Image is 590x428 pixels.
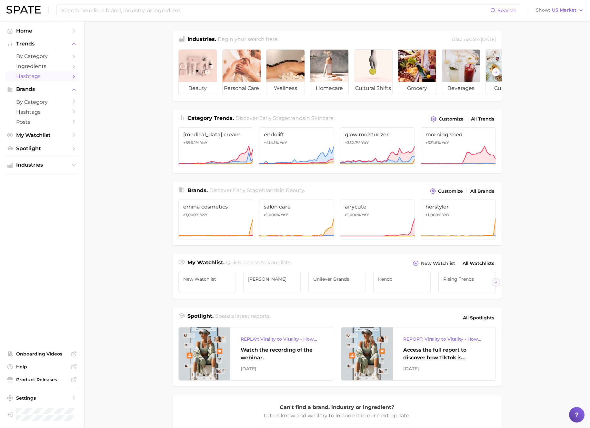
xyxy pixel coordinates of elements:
[259,199,334,239] a: salon care>1,000% YoY
[5,117,79,127] a: Posts
[16,119,68,125] span: Posts
[373,272,431,293] a: Kendo
[5,393,79,403] a: Settings
[425,140,441,145] span: +321.6%
[485,49,524,95] a: culinary
[470,189,494,194] span: All Brands
[421,199,496,239] a: herstyler>1,000% YoY
[5,107,79,117] a: Hashtags
[5,97,79,107] a: by Category
[16,377,68,383] span: Product Releases
[266,49,305,95] a: wellness
[6,6,41,14] img: SPATE
[362,212,369,218] span: YoY
[200,212,207,218] span: YoY
[200,140,207,145] span: YoY
[243,272,301,293] a: [PERSON_NAME]
[452,35,496,44] div: Data update: [DATE]
[266,82,305,95] span: wellness
[5,84,79,94] button: Brands
[222,49,261,95] a: personal care
[281,212,288,218] span: YoY
[264,204,329,210] span: salon care
[438,189,463,194] span: Customize
[463,261,494,266] span: All Watchlists
[16,99,68,105] span: by Category
[263,412,411,420] p: Let us know and we’ll try to include it in our next update.
[421,261,455,266] span: New Watchlist
[264,131,329,138] span: endolift
[442,212,450,218] span: YoY
[183,212,199,217] span: >1,000%
[223,82,261,95] span: personal care
[241,346,323,362] div: Watch the recording of the webinar.
[16,73,68,79] span: Hashtags
[421,127,496,167] a: morning shed+321.6% YoY
[264,140,279,145] span: +414.1%
[5,39,79,49] button: Trends
[345,131,410,138] span: glow moisturizer
[187,115,234,121] span: Category Trends .
[16,41,68,47] span: Trends
[310,82,348,95] span: homecare
[311,115,334,121] span: skincare
[280,140,287,145] span: YoY
[178,127,254,167] a: [MEDICAL_DATA] cream+696.1% YoY
[354,49,393,95] a: cultural shifts
[16,351,68,357] span: Onboarding Videos
[308,272,366,293] a: Unilever brands
[218,35,279,44] h2: Begin your search here.
[16,162,68,168] span: Industries
[313,277,361,282] span: Unilever brands
[215,312,271,323] h2: Spate's latest reports.
[61,5,490,16] input: Search here for a brand, industry, or ingredient
[552,8,576,12] span: US Market
[5,51,79,61] a: by Category
[442,82,480,95] span: beverages
[439,116,464,122] span: Customize
[403,346,485,362] div: Access the full report to discover how TikTok is reshaping the wellness landscape, from product d...
[235,115,335,121] span: Discover Early Stage trends in .
[425,204,491,210] span: herstyler
[411,259,456,268] button: New Watchlist
[345,140,360,145] span: +352.7%
[178,327,333,381] a: REPLAY: Virality to Vitality - How TikTok is Driving Wellness DiscoveryWatch the recording of the...
[497,7,516,14] span: Search
[178,272,236,293] a: New Watchlist
[178,199,254,239] a: emina cosmetics>1,000% YoY
[5,406,79,423] a: Log out. Currently logged in as Pro User with e-mail spate.pro@test.test.
[425,212,441,217] span: >1,000%
[428,187,464,196] button: Customize
[341,327,496,381] a: REPORT: Virality to Vitality - How TikTok is Driving Wellness DiscoveryAccess the full report to ...
[187,187,208,193] span: Brands .
[403,335,485,343] div: REPORT: Virality to Vitality - How TikTok is Driving Wellness Discovery
[183,277,231,282] span: New Watchlist
[5,130,79,140] a: My Watchlist
[187,35,216,44] h1: Industries.
[5,26,79,36] a: Home
[5,61,79,71] a: Ingredients
[226,259,292,268] h2: Quick access to your lists.
[492,278,500,287] button: Scroll Right
[442,49,480,95] a: beverages
[263,403,411,412] p: Can't find a brand, industry or ingredient?
[461,259,496,268] a: All Watchlists
[16,145,68,151] span: Spotlight
[183,131,249,138] span: [MEDICAL_DATA] cream
[310,49,349,95] a: homecare
[16,132,68,138] span: My Watchlist
[241,365,323,373] div: [DATE]
[5,71,79,81] a: Hashtags
[16,63,68,69] span: Ingredients
[492,68,500,76] button: Scroll Right
[429,114,465,123] button: Customize
[187,312,214,323] h1: Spotlight.
[345,204,410,210] span: airycute
[5,362,79,372] a: Help
[241,335,323,343] div: REPLAY: Virality to Vitality - How TikTok is Driving Wellness Discovery
[178,49,217,95] a: beauty
[183,204,249,210] span: emina cosmetics
[403,365,485,373] div: [DATE]
[340,199,415,239] a: airycute>1,000% YoY
[461,312,496,323] a: All Spotlights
